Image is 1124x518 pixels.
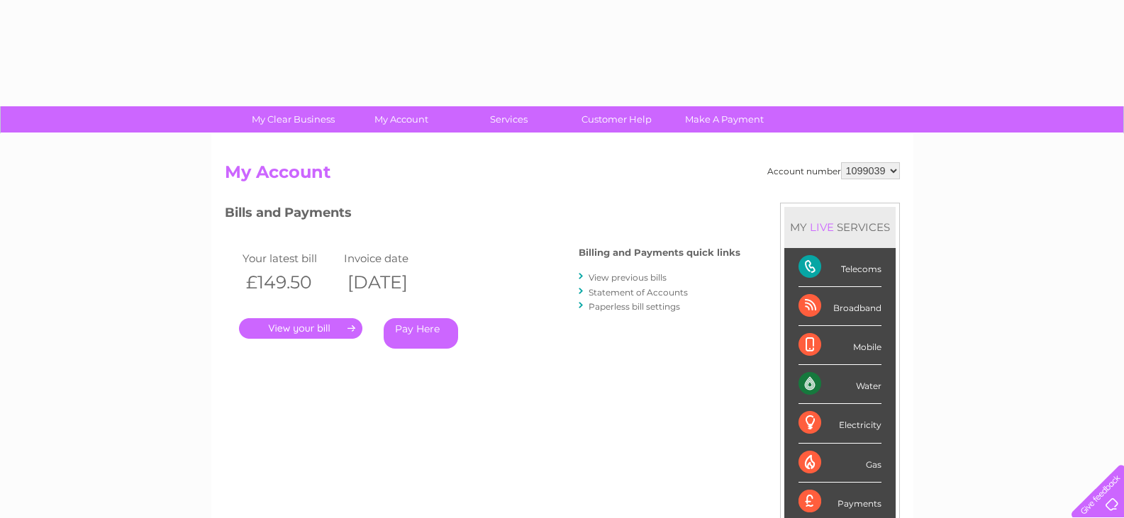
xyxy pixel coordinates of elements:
div: MY SERVICES [784,207,896,247]
div: Water [799,365,881,404]
div: Gas [799,444,881,483]
h2: My Account [225,162,900,189]
div: LIVE [807,220,837,234]
a: View previous bills [589,272,667,283]
a: Paperless bill settings [589,301,680,312]
div: Electricity [799,404,881,443]
a: My Account [343,106,460,133]
div: Broadband [799,287,881,326]
h3: Bills and Payments [225,203,740,227]
div: Mobile [799,326,881,365]
div: Account number [767,162,900,179]
td: Your latest bill [239,249,341,268]
a: Pay Here [384,318,458,349]
td: Invoice date [340,249,443,268]
a: Make A Payment [666,106,783,133]
a: . [239,318,362,339]
h4: Billing and Payments quick links [579,247,740,258]
th: [DATE] [340,268,443,297]
a: Statement of Accounts [589,287,688,298]
a: Customer Help [558,106,675,133]
th: £149.50 [239,268,341,297]
a: My Clear Business [235,106,352,133]
div: Telecoms [799,248,881,287]
a: Services [450,106,567,133]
